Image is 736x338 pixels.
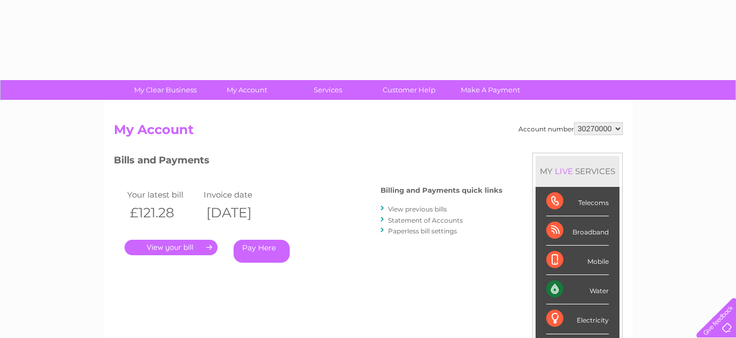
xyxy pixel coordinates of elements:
[536,156,619,186] div: MY SERVICES
[365,80,453,100] a: Customer Help
[201,202,278,224] th: [DATE]
[546,187,609,216] div: Telecoms
[518,122,623,135] div: Account number
[381,186,502,194] h4: Billing and Payments quick links
[201,187,278,202] td: Invoice date
[388,227,457,235] a: Paperless bill settings
[546,246,609,275] div: Mobile
[121,80,210,100] a: My Clear Business
[388,205,447,213] a: View previous bills
[284,80,372,100] a: Services
[125,240,218,255] a: .
[203,80,291,100] a: My Account
[114,122,623,143] h2: My Account
[388,216,463,224] a: Statement of Accounts
[125,187,202,202] td: Your latest bill
[114,153,502,171] h3: Bills and Payments
[446,80,534,100] a: Make A Payment
[546,275,609,304] div: Water
[553,166,575,176] div: LIVE
[234,240,290,263] a: Pay Here
[546,216,609,246] div: Broadband
[125,202,202,224] th: £121.28
[546,304,609,334] div: Electricity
